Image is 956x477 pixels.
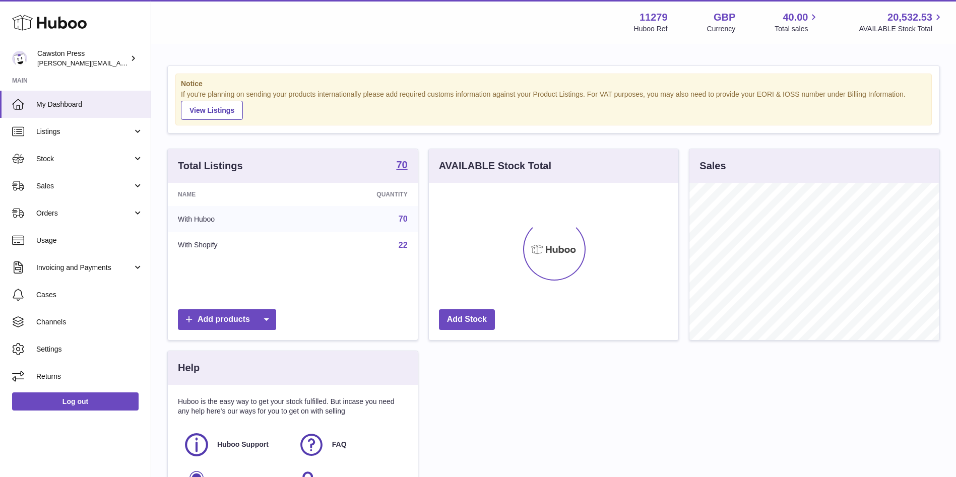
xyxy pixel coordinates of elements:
span: AVAILABLE Stock Total [859,24,944,34]
span: Cases [36,290,143,300]
strong: Notice [181,79,926,89]
div: Currency [707,24,736,34]
span: [PERSON_NAME][EMAIL_ADDRESS][PERSON_NAME][DOMAIN_NAME] [37,59,256,67]
img: thomas.carson@cawstonpress.com [12,51,27,66]
td: With Huboo [168,206,302,232]
div: Huboo Ref [634,24,668,34]
a: 20,532.53 AVAILABLE Stock Total [859,11,944,34]
a: 70 [399,215,408,223]
a: Add Stock [439,309,495,330]
span: Usage [36,236,143,245]
span: Sales [36,181,133,191]
span: Channels [36,317,143,327]
strong: 11279 [640,11,668,24]
a: Log out [12,392,139,411]
div: If you're planning on sending your products internationally please add required customs informati... [181,90,926,120]
strong: GBP [714,11,735,24]
h3: Help [178,361,200,375]
td: With Shopify [168,232,302,258]
span: Orders [36,209,133,218]
a: Huboo Support [183,431,288,458]
span: Returns [36,372,143,381]
th: Name [168,183,302,206]
h3: Total Listings [178,159,243,173]
span: 40.00 [783,11,808,24]
span: FAQ [332,440,347,449]
a: FAQ [298,431,403,458]
h3: AVAILABLE Stock Total [439,159,551,173]
span: Settings [36,345,143,354]
a: Add products [178,309,276,330]
span: 20,532.53 [887,11,932,24]
strong: 70 [396,160,407,170]
span: Total sales [775,24,819,34]
p: Huboo is the easy way to get your stock fulfilled. But incase you need any help here's our ways f... [178,397,408,416]
span: Invoicing and Payments [36,263,133,272]
a: 40.00 Total sales [775,11,819,34]
span: Stock [36,154,133,164]
span: My Dashboard [36,100,143,109]
a: View Listings [181,101,243,120]
a: 70 [396,160,407,172]
div: Cawston Press [37,49,128,68]
span: Huboo Support [217,440,269,449]
th: Quantity [302,183,417,206]
a: 22 [399,241,408,249]
span: Listings [36,127,133,137]
h3: Sales [699,159,726,173]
